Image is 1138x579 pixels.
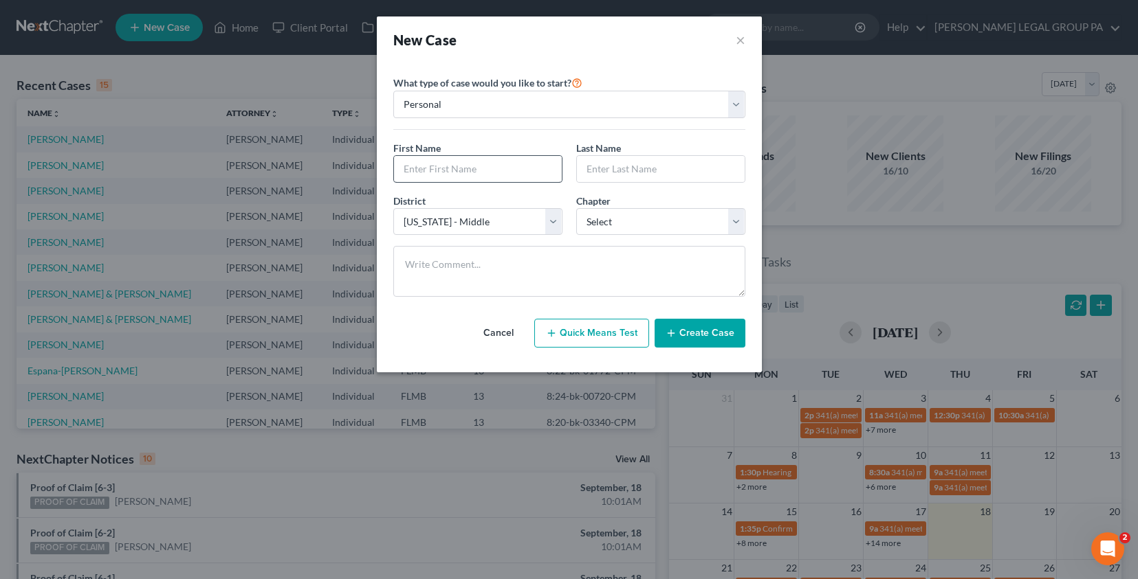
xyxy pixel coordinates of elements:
[736,30,745,49] button: ×
[576,142,621,154] span: Last Name
[576,195,611,207] span: Chapter
[655,319,745,348] button: Create Case
[393,74,582,91] label: What type of case would you like to start?
[1119,532,1130,543] span: 2
[393,195,426,207] span: District
[577,156,745,182] input: Enter Last Name
[394,156,562,182] input: Enter First Name
[468,319,529,347] button: Cancel
[393,142,441,154] span: First Name
[534,319,649,348] button: Quick Means Test
[1091,532,1124,565] iframe: Intercom live chat
[393,32,457,48] strong: New Case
